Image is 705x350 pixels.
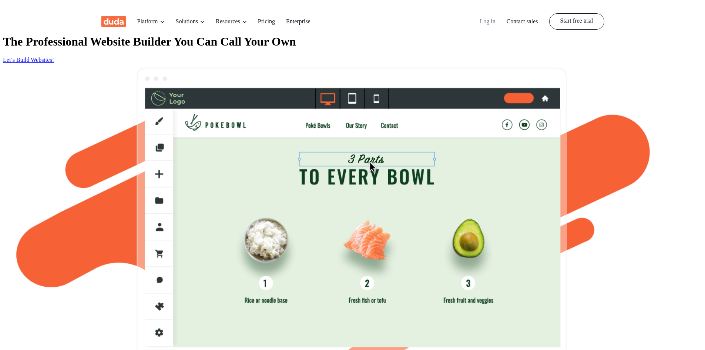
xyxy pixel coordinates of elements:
a: Let’s Build Websites! [3,57,54,63]
a: Enterprise [286,8,310,35]
a: Platform [137,8,165,35]
a: Pricing [258,8,275,35]
a: Solutions [176,8,205,35]
a: Contact sales [507,8,538,35]
a: Log in [480,8,495,35]
a: Resources [216,8,247,35]
a: Start free trial [549,13,604,30]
